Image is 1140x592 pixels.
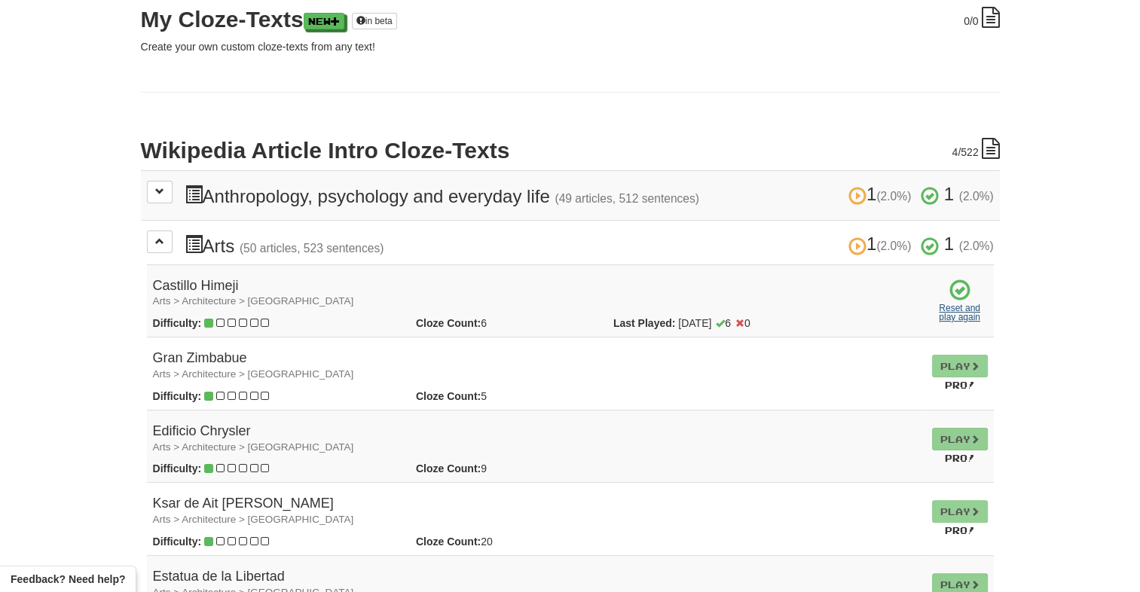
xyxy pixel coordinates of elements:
[141,7,1000,32] h2: My Cloze-Texts
[932,304,988,322] a: Reset andplay again
[153,536,202,548] strong: Difficulty:
[964,15,970,27] span: 0
[959,240,994,252] small: (2.0%)
[153,351,920,381] h4: Gran Zimbabue
[153,279,920,309] h4: Castillo Himeji
[304,13,344,29] a: New
[944,233,954,254] span: 1
[405,389,602,404] div: 5
[352,13,397,29] a: in beta
[735,317,750,329] span: 0
[876,190,911,203] small: (2.0%)
[416,536,481,548] strong: Cloze Count:
[11,572,125,587] span: Open feedback widget
[153,462,202,475] strong: Difficulty:
[405,461,602,476] div: 9
[952,146,958,158] span: 4
[945,525,975,536] small: Pro!
[945,380,975,390] small: Pro!
[185,185,994,206] h3: Anthropology, psychology and everyday life
[405,316,602,331] div: 6
[153,368,354,380] small: Arts > Architecture > [GEOGRAPHIC_DATA]
[959,190,994,203] small: (2.0%)
[945,453,975,463] small: Pro!
[848,233,916,254] span: 1
[153,424,920,454] h4: Edificio Chrysler
[555,192,699,205] small: (49 articles, 512 sentences)
[240,242,384,255] small: (50 articles, 523 sentences)
[141,39,1000,54] p: Create your own custom cloze-texts from any text!
[416,390,481,402] strong: Cloze Count:
[876,240,911,252] small: (2.0%)
[153,317,202,329] strong: Difficulty:
[952,138,999,160] div: /522
[848,184,916,204] span: 1
[153,295,354,307] small: Arts > Architecture > [GEOGRAPHIC_DATA]
[153,514,354,525] small: Arts > Architecture > [GEOGRAPHIC_DATA]
[153,441,354,453] small: Arts > Architecture > [GEOGRAPHIC_DATA]
[185,234,994,256] h3: Arts
[944,184,954,204] span: 1
[416,462,481,475] strong: Cloze Count:
[153,496,920,526] h4: Ksar de Ait [PERSON_NAME]
[141,138,1000,163] h2: Wikipedia Article Intro Cloze-Texts
[153,390,202,402] strong: Difficulty:
[678,316,750,331] span: [DATE]
[716,317,731,329] span: 6
[405,534,602,549] div: 20
[416,317,481,329] strong: Cloze Count:
[613,317,675,329] strong: Last Played:
[964,7,999,29] div: /0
